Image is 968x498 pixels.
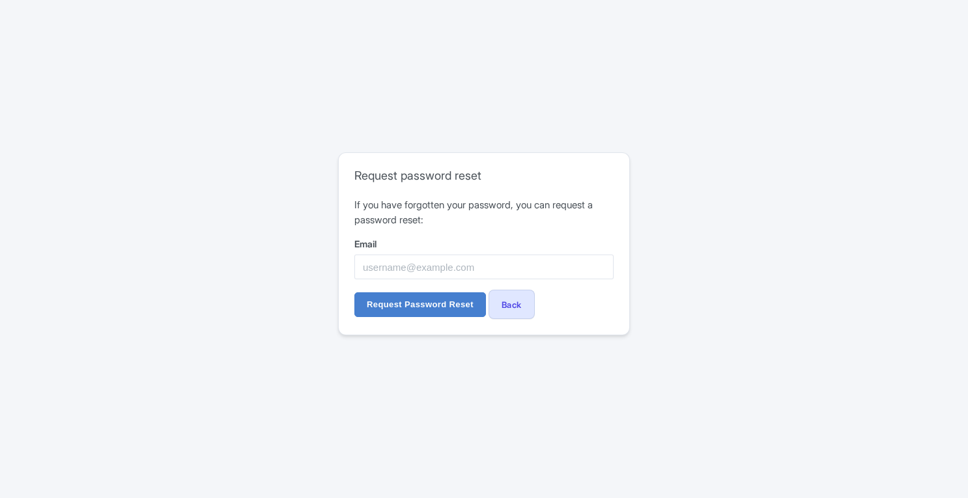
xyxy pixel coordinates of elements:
p: If you have forgotten your password, you can request a password reset: [354,198,614,227]
a: Back [489,290,535,319]
h2: Request password reset [354,169,614,183]
input: username@example.com [354,255,614,279]
input: Request Password Reset [354,292,486,317]
label: Email [354,237,614,251]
